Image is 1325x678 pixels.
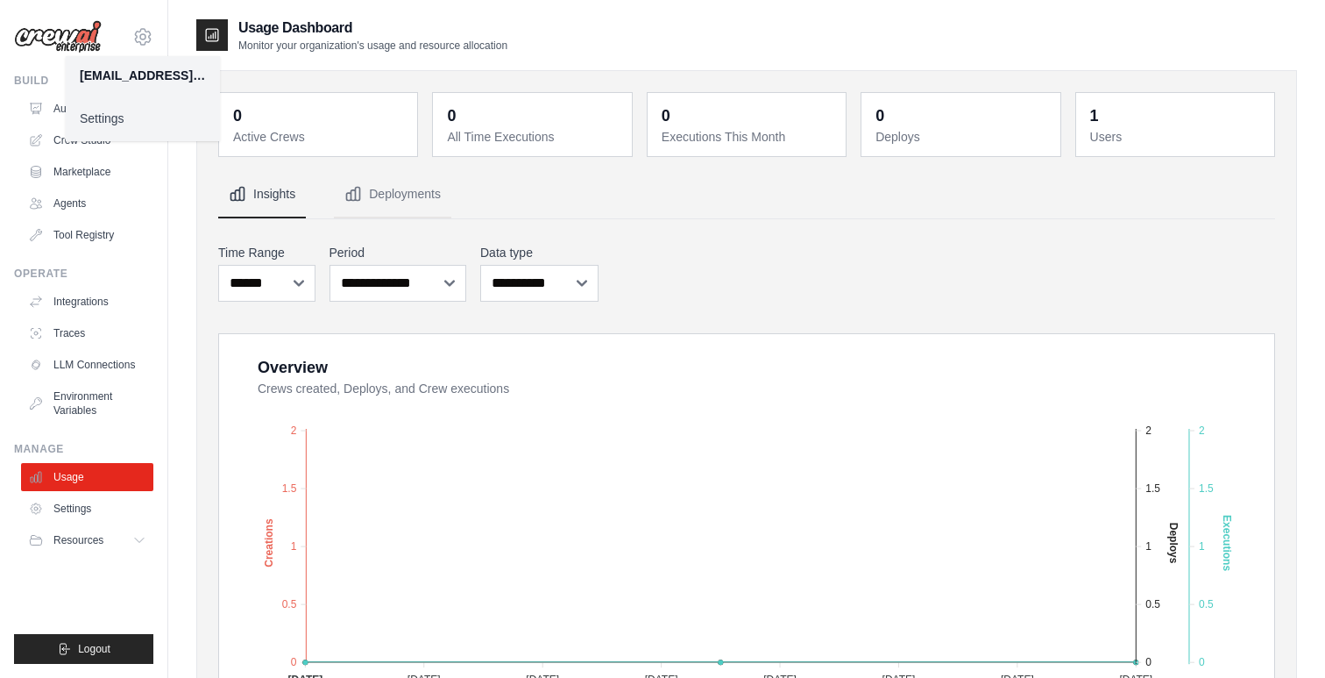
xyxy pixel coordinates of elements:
tspan: 2 [291,425,297,437]
span: Logout [78,642,110,656]
a: Marketplace [21,158,153,186]
tspan: 0 [291,656,297,668]
div: Operate [14,267,153,281]
a: Agents [21,189,153,218]
dt: Active Crews [233,128,407,146]
tspan: 1.5 [282,482,297,495]
text: Deploys [1167,523,1180,564]
a: Traces [21,319,153,347]
a: Settings [21,495,153,523]
tspan: 1 [1145,540,1151,553]
div: Manage [14,442,153,456]
div: 1 [1090,103,1099,128]
label: Period [329,244,467,261]
div: [EMAIL_ADDRESS][DOMAIN_NAME] [80,67,206,84]
dt: Deploys [875,128,1049,146]
a: Settings [66,103,220,134]
button: Insights [218,171,306,218]
tspan: 0.5 [1199,598,1214,610]
div: Overview [258,355,328,380]
tspan: 2 [1199,425,1205,437]
h2: Usage Dashboard [238,18,507,39]
tspan: 1 [291,540,297,553]
img: Logo [14,20,102,54]
a: Usage [21,463,153,491]
text: Executions [1221,515,1233,571]
a: Tool Registry [21,221,153,249]
a: LLM Connections [21,351,153,379]
tspan: 1.5 [1199,482,1214,495]
dt: All Time Executions [447,128,620,146]
button: Logout [14,634,153,664]
a: Crew Studio [21,126,153,154]
div: 0 [447,103,456,128]
div: 0 [233,103,242,128]
div: Build [14,74,153,88]
label: Data type [480,244,599,261]
span: Resources [53,533,103,547]
text: Creations [263,518,275,567]
div: 0 [875,103,884,128]
dt: Crews created, Deploys, and Crew executions [258,380,1253,397]
div: 0 [662,103,670,128]
tspan: 1.5 [1145,482,1160,495]
a: Integrations [21,288,153,316]
tspan: 0 [1199,656,1205,668]
dt: Executions This Month [662,128,835,146]
tspan: 2 [1145,425,1151,437]
a: Automations [21,95,153,123]
a: Environment Variables [21,382,153,425]
dt: Users [1090,128,1264,146]
button: Resources [21,526,153,554]
label: Time Range [218,244,315,261]
button: Deployments [334,171,451,218]
nav: Tabs [218,171,1275,218]
tspan: 0 [1145,656,1151,668]
tspan: 0.5 [282,598,297,610]
tspan: 0.5 [1145,598,1160,610]
p: Monitor your organization's usage and resource allocation [238,39,507,53]
tspan: 1 [1199,540,1205,553]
